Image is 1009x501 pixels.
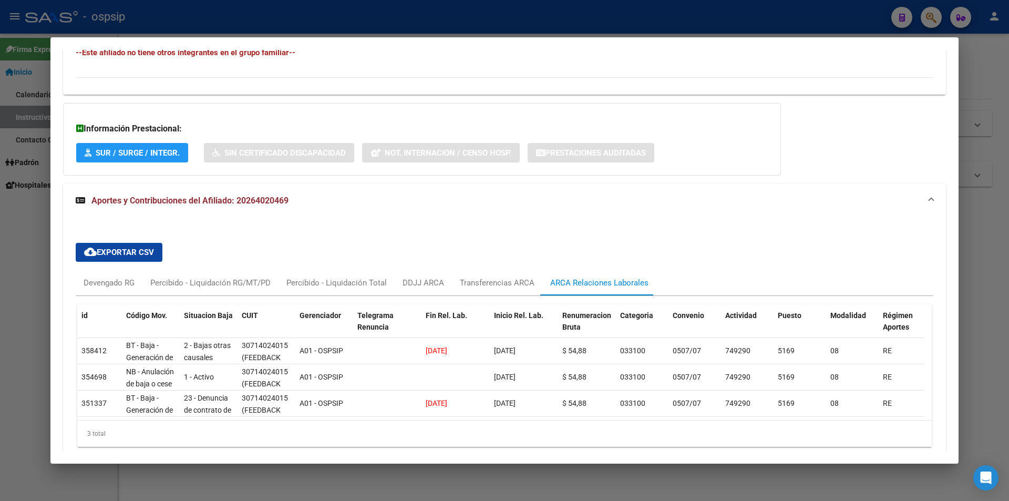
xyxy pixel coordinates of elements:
span: Modalidad [830,311,866,320]
span: Exportar CSV [84,248,154,257]
span: Categoria [620,311,653,320]
span: 0507/07 [673,373,701,381]
div: Percibido - Liquidación RG/MT/PD [150,277,271,289]
span: (FEEDBACK SEGURIDAD SRL) [242,406,281,438]
datatable-header-cell: CUIT [238,304,295,351]
span: A01 - OSPSIP [300,346,343,355]
datatable-header-cell: Fin Rel. Lab. [421,304,490,351]
datatable-header-cell: id [77,304,122,351]
span: SUR / SURGE / INTEGR. [96,148,180,158]
span: Situacion Baja [184,311,233,320]
span: BT - Baja - Generación de Clave [126,341,173,374]
span: BT - Baja - Generación de Clave [126,394,173,426]
span: 5169 [778,399,795,407]
datatable-header-cell: Gerenciador [295,304,353,351]
div: 30714024015 [242,392,288,404]
div: Open Intercom Messenger [973,465,998,490]
div: 3 total [77,421,932,447]
span: 358412 [81,346,107,355]
span: 354698 [81,373,107,381]
datatable-header-cell: Régimen Aportes [879,304,931,351]
span: [DATE] [426,399,447,407]
span: 033100 [620,399,645,407]
span: Régimen Aportes [883,311,913,332]
datatable-header-cell: Categoria [616,304,668,351]
span: 2 - Bajas otras causales [184,341,231,362]
span: 1 - Activo [184,373,214,381]
datatable-header-cell: Actividad [721,304,774,351]
span: Puesto [778,311,801,320]
div: ARCA Relaciones Laborales [550,277,648,289]
span: Sin Certificado Discapacidad [224,148,346,158]
span: Fin Rel. Lab. [426,311,467,320]
div: 30714024015 [242,340,288,352]
div: Transferencias ARCA [460,277,534,289]
button: Not. Internacion / Censo Hosp. [362,143,520,162]
span: 033100 [620,346,645,355]
span: A01 - OSPSIP [300,373,343,381]
span: (FEEDBACK SEGURIDAD SRL) [242,380,281,412]
span: [DATE] [494,373,516,381]
span: 749290 [725,399,750,407]
span: 08 [830,399,839,407]
span: Telegrama Renuncia [357,311,394,332]
datatable-header-cell: Telegrama Renuncia [353,304,421,351]
h4: --Este afiliado no tiene otros integrantes en el grupo familiar-- [76,47,933,58]
span: Not. Internacion / Censo Hosp. [385,148,511,158]
span: 749290 [725,373,750,381]
span: 0507/07 [673,399,701,407]
span: 5169 [778,346,795,355]
div: 30714024015 [242,366,288,378]
span: Prestaciones Auditadas [545,148,646,158]
datatable-header-cell: Código Mov. [122,304,180,351]
datatable-header-cell: Situacion Baja [180,304,238,351]
mat-expansion-panel-header: Aportes y Contribuciones del Afiliado: 20264020469 [63,184,946,218]
button: Prestaciones Auditadas [528,143,654,162]
span: 0507/07 [673,346,701,355]
h3: Información Prestacional: [76,122,768,135]
div: Aportes y Contribuciones del Afiliado: 20264020469 [63,218,946,472]
span: Código Mov. [126,311,167,320]
span: CUIT [242,311,258,320]
span: [DATE] [494,399,516,407]
button: Exportar CSV [76,243,162,262]
div: DDJJ ARCA [403,277,444,289]
span: A01 - OSPSIP [300,399,343,407]
span: Actividad [725,311,757,320]
span: (FEEDBACK SEGURIDAD SRL) [242,353,281,386]
span: Aportes y Contribuciones del Afiliado: 20264020469 [91,196,289,206]
datatable-header-cell: Puesto [774,304,826,351]
mat-icon: cloud_download [84,246,97,258]
span: 033100 [620,373,645,381]
span: 08 [830,373,839,381]
span: id [81,311,88,320]
datatable-header-cell: Convenio [668,304,721,351]
span: 5169 [778,373,795,381]
button: Sin Certificado Discapacidad [204,143,354,162]
datatable-header-cell: Modalidad [826,304,879,351]
span: [DATE] [494,346,516,355]
span: 351337 [81,399,107,407]
span: 749290 [725,346,750,355]
span: $ 54,88 [562,346,586,355]
div: Devengado RG [84,277,135,289]
span: Inicio Rel. Lab. [494,311,543,320]
span: RE [883,346,892,355]
span: NB - Anulación de baja o cese del trabajador [126,367,174,400]
div: Percibido - Liquidación Total [286,277,387,289]
span: [DATE] [426,346,447,355]
datatable-header-cell: Inicio Rel. Lab. [490,304,558,351]
datatable-header-cell: Renumeracion Bruta [558,304,616,351]
span: Gerenciador [300,311,341,320]
button: SUR / SURGE / INTEGR. [76,143,188,162]
span: RE [883,399,892,407]
span: 08 [830,346,839,355]
span: Renumeracion Bruta [562,311,611,332]
span: RE [883,373,892,381]
span: Convenio [673,311,704,320]
span: $ 54,88 [562,373,586,381]
span: $ 54,88 [562,399,586,407]
span: 23 - Denuncia de contrato de trabajo por el empleador/ Art.242 LCT [184,394,231,450]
